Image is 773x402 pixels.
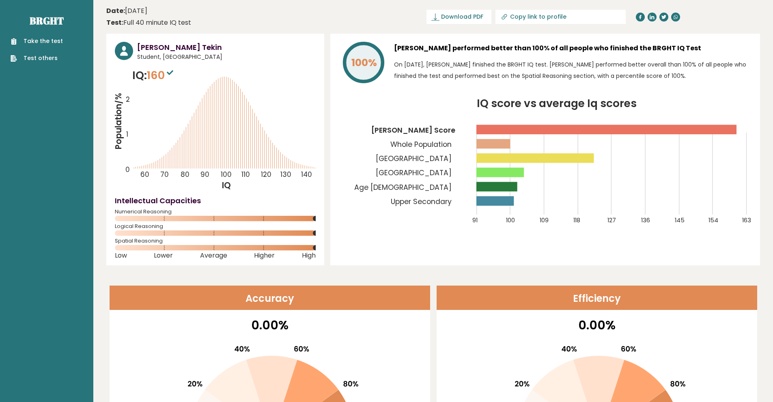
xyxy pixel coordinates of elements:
[115,239,316,243] span: Spatial Reasoning
[222,180,231,191] tspan: IQ
[477,96,637,111] tspan: IQ score vs average Iq scores
[140,170,149,179] tspan: 60
[506,216,515,224] tspan: 100
[540,216,549,224] tspan: 109
[301,170,312,179] tspan: 140
[394,59,751,82] p: On [DATE], [PERSON_NAME] finished the BRGHT IQ test. [PERSON_NAME] performed better overall than ...
[126,95,130,105] tspan: 2
[106,6,147,16] time: [DATE]
[742,216,751,224] tspan: 163
[126,129,128,139] tspan: 1
[441,13,483,21] span: Download PDF
[281,170,292,179] tspan: 130
[302,254,316,257] span: High
[376,168,452,178] tspan: [GEOGRAPHIC_DATA]
[607,216,616,224] tspan: 127
[110,286,430,310] header: Accuracy
[641,216,650,224] tspan: 136
[221,170,232,179] tspan: 100
[200,254,227,257] span: Average
[376,154,452,163] tspan: [GEOGRAPHIC_DATA]
[371,125,455,135] tspan: [PERSON_NAME] Score
[115,254,127,257] span: Low
[137,42,316,53] h3: [PERSON_NAME] Tekin
[472,216,478,224] tspan: 91
[125,165,130,174] tspan: 0
[106,18,191,28] div: Full 40 minute IQ test
[351,56,377,70] tspan: 100%
[113,93,124,150] tspan: Population/%
[200,170,209,179] tspan: 90
[147,68,175,83] span: 160
[241,170,250,179] tspan: 110
[181,170,189,179] tspan: 80
[354,183,452,192] tspan: Age [DEMOGRAPHIC_DATA]
[115,316,425,334] p: 0.00%
[11,37,63,45] a: Take the test
[115,210,316,213] span: Numerical Reasoning
[30,14,64,27] a: Brght
[106,18,123,27] b: Test:
[11,54,63,62] a: Test others
[391,197,452,206] tspan: Upper Secondary
[426,10,491,24] a: Download PDF
[132,67,175,84] p: IQ:
[442,316,752,334] p: 0.00%
[390,140,452,149] tspan: Whole Population
[106,6,125,15] b: Date:
[137,53,316,61] span: Student, [GEOGRAPHIC_DATA]
[708,216,718,224] tspan: 154
[675,216,685,224] tspan: 145
[115,195,316,206] h4: Intellectual Capacities
[437,286,757,310] header: Efficiency
[261,170,271,179] tspan: 120
[394,42,751,55] h3: [PERSON_NAME] performed better than 100% of all people who finished the BRGHT IQ Test
[154,254,173,257] span: Lower
[573,216,580,224] tspan: 118
[115,225,316,228] span: Logical Reasoning
[160,170,169,179] tspan: 70
[254,254,275,257] span: Higher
